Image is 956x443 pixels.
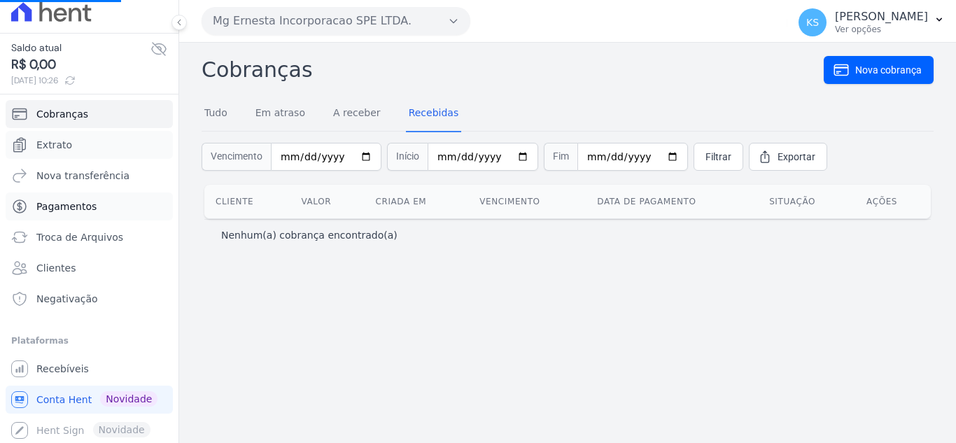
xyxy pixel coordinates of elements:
span: KS [806,17,819,27]
a: Exportar [749,143,827,171]
div: Plataformas [11,332,167,349]
span: Negativação [36,292,98,306]
a: A receber [330,96,384,132]
th: Ações [855,185,931,218]
a: Filtrar [694,143,743,171]
p: Nenhum(a) cobrança encontrado(a) [221,228,398,242]
span: Saldo atual [11,41,150,55]
span: Nova cobrança [855,63,922,77]
p: [PERSON_NAME] [835,10,928,24]
a: Recebíveis [6,355,173,383]
a: Cobranças [6,100,173,128]
span: Vencimento [202,143,271,171]
span: Extrato [36,138,72,152]
a: Pagamentos [6,192,173,220]
span: Recebíveis [36,362,89,376]
a: Tudo [202,96,230,132]
a: Clientes [6,254,173,282]
a: Recebidas [406,96,462,132]
span: Fim [544,143,577,171]
a: Negativação [6,285,173,313]
p: Ver opções [835,24,928,35]
span: Pagamentos [36,199,97,213]
span: Conta Hent [36,393,92,407]
a: Conta Hent Novidade [6,386,173,414]
a: Em atraso [253,96,308,132]
span: Filtrar [705,150,731,164]
span: Troca de Arquivos [36,230,123,244]
th: Data de pagamento [586,185,758,218]
th: Vencimento [468,185,586,218]
span: Exportar [778,150,815,164]
button: Mg Ernesta Incorporacao SPE LTDA. [202,7,470,35]
span: R$ 0,00 [11,55,150,74]
span: Clientes [36,261,76,275]
h2: Cobranças [202,54,824,85]
button: KS [PERSON_NAME] Ver opções [787,3,956,42]
th: Criada em [364,185,468,218]
span: Início [387,143,428,171]
th: Valor [290,185,364,218]
a: Nova cobrança [824,56,934,84]
th: Situação [758,185,855,218]
a: Extrato [6,131,173,159]
th: Cliente [204,185,290,218]
span: Novidade [100,391,157,407]
a: Nova transferência [6,162,173,190]
span: Nova transferência [36,169,129,183]
span: [DATE] 10:26 [11,74,150,87]
span: Cobranças [36,107,88,121]
a: Troca de Arquivos [6,223,173,251]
